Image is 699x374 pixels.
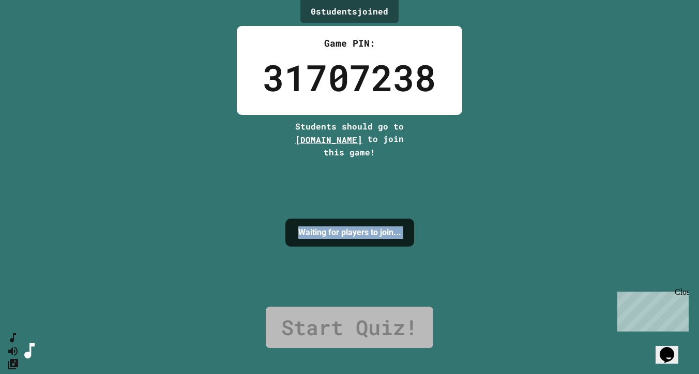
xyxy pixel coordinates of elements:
[263,36,436,50] div: Game PIN:
[263,50,436,105] div: 31707238
[4,4,71,66] div: Chat with us now!Close
[266,307,433,348] a: Start Quiz!
[7,332,19,344] button: SpeedDial basic example
[285,120,414,159] div: Students should go to to join this game!
[613,287,689,332] iframe: chat widget
[7,357,19,370] button: Change Music
[656,333,689,364] iframe: chat widget
[298,226,401,239] h4: Waiting for players to join...
[7,344,19,357] button: Mute music
[295,134,362,145] span: [DOMAIN_NAME]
